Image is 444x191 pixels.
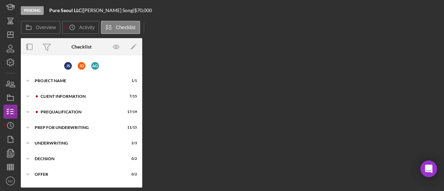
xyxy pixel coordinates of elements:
div: 2 / 3 [125,141,137,145]
div: Offer [35,172,120,176]
div: Underwriting [35,141,120,145]
label: Overview [36,25,56,30]
div: Client Information [41,94,120,98]
div: 7 / 15 [125,94,137,98]
label: Checklist [116,25,136,30]
text: MJ [8,179,13,183]
div: Pending [21,6,44,15]
div: 0 / 2 [125,157,137,161]
div: 17 / 19 [125,110,137,114]
div: 1 / 1 [125,79,137,83]
label: Activity [79,25,94,30]
div: [PERSON_NAME] Song | [83,8,134,13]
button: Activity [62,21,99,34]
div: 11 / 15 [125,125,137,130]
button: MJ [3,174,17,188]
div: Prequalification [41,110,120,114]
span: $70,000 [134,7,152,13]
div: J S [64,62,72,70]
div: Decision [35,157,120,161]
div: Checklist [71,44,92,50]
div: Open Intercom Messenger [420,160,437,177]
div: J D [78,62,85,70]
div: A G [91,62,99,70]
div: Project Name [35,79,120,83]
div: Prep for Underwriting [35,125,120,130]
button: Overview [21,21,60,34]
div: | [49,8,83,13]
div: 0 / 2 [125,172,137,176]
button: Checklist [101,21,140,34]
b: Pure Seoul LLC [49,7,82,13]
